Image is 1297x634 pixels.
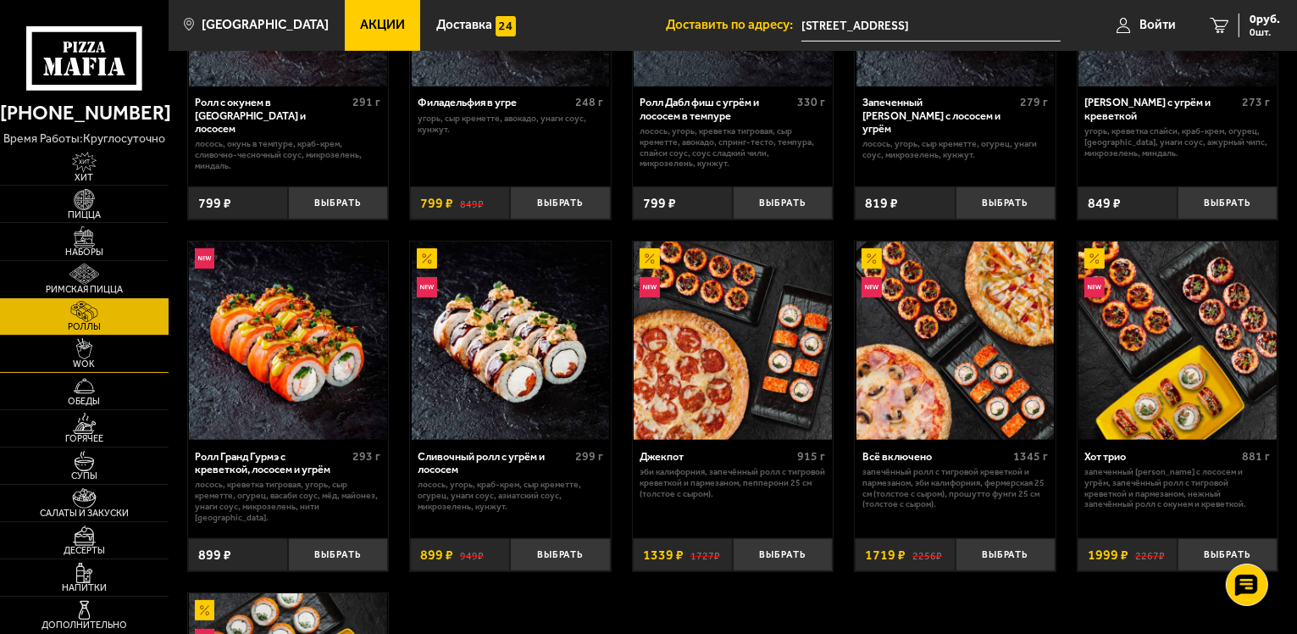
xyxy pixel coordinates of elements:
p: лосось, угорь, краб-крем, Сыр креметте, огурец, унаги соус, азиатский соус, микрозелень, кунжут. [418,480,603,512]
span: 1719 ₽ [865,548,906,562]
p: угорь, креветка спайси, краб-крем, огурец, [GEOGRAPHIC_DATA], унаги соус, ажурный чипс, микрозеле... [1084,126,1270,158]
img: Акционный [862,248,882,269]
a: АкционныйНовинкаСливочный ролл с угрём и лососем [410,242,611,440]
p: Запеченный [PERSON_NAME] с лососем и угрём, Запечённый ролл с тигровой креветкой и пармезаном, Не... [1084,467,1270,510]
button: Выбрать [510,186,610,220]
p: лосось, окунь в темпуре, краб-крем, сливочно-чесночный соус, микрозелень, миндаль. [195,139,380,171]
s: 849 ₽ [460,197,484,210]
p: Запечённый ролл с тигровой креветкой и пармезаном, Эби Калифорния, Фермерская 25 см (толстое с сы... [862,467,1048,510]
s: 2256 ₽ [912,548,942,562]
span: 915 г [798,449,826,464]
span: Мурманская область, Оленегорск, проспект Ветеранов, 20 [801,10,1061,42]
span: Доставка [436,19,492,31]
div: Хот трио [1084,450,1238,463]
img: Новинка [1084,277,1105,298]
a: АкционныйНовинкаВсё включено [855,242,1056,440]
img: Новинка [640,277,660,298]
span: 330 г [798,95,826,109]
span: 273 г [1243,95,1271,109]
button: Выбрать [288,538,388,571]
span: 819 ₽ [865,197,898,210]
span: Доставить по адресу: [666,19,801,31]
span: 248 г [575,95,603,109]
span: 881 г [1243,449,1271,464]
img: Новинка [862,277,882,298]
span: 799 ₽ [643,197,676,210]
img: Джекпот [634,242,832,440]
s: 949 ₽ [460,548,484,562]
span: 0 руб. [1250,14,1280,25]
span: Акции [360,19,405,31]
span: 293 г [352,449,380,464]
div: Ролл Дабл фиш с угрём и лососем в темпуре [640,96,793,122]
img: Сливочный ролл с угрём и лососем [412,242,610,440]
img: Новинка [195,248,215,269]
input: Ваш адрес доставки [801,10,1061,42]
div: Ролл Гранд Гурмэ с креветкой, лососем и угрём [195,450,348,476]
button: Выбрать [1178,186,1278,220]
button: Выбрать [733,186,833,220]
button: Выбрать [733,538,833,571]
p: лосось, угорь, креветка тигровая, Сыр креметте, авокадо, спринг-тесто, темпура, спайси соус, соус... [640,126,825,170]
img: Акционный [640,248,660,269]
img: Акционный [195,600,215,620]
s: 2267 ₽ [1135,548,1165,562]
p: угорь, Сыр креметте, авокадо, унаги соус, кунжут. [418,114,603,136]
img: Новинка [417,277,437,298]
button: Выбрать [510,538,610,571]
span: 1345 г [1013,449,1048,464]
button: Выбрать [288,186,388,220]
a: НовинкаРолл Гранд Гурмэ с креветкой, лососем и угрём [188,242,389,440]
span: 899 ₽ [198,548,231,562]
button: Выбрать [956,538,1056,571]
span: 849 ₽ [1088,197,1121,210]
div: Ролл с окунем в [GEOGRAPHIC_DATA] и лососем [195,96,348,135]
p: Эби Калифорния, Запечённый ролл с тигровой креветкой и пармезаном, Пепперони 25 см (толстое с сыр... [640,467,825,499]
div: Запеченный [PERSON_NAME] с лососем и угрём [862,96,1016,135]
div: [PERSON_NAME] с угрём и креветкой [1084,96,1238,122]
s: 1727 ₽ [690,548,720,562]
span: 299 г [575,449,603,464]
span: 279 г [1020,95,1048,109]
p: лосось, угорь, Сыр креметте, огурец, унаги соус, микрозелень, кунжут. [862,139,1048,161]
p: лосось, креветка тигровая, угорь, Сыр креметте, огурец, васаби соус, мёд, майонез, унаги соус, ми... [195,480,380,523]
button: Выбрать [956,186,1056,220]
button: Выбрать [1178,538,1278,571]
span: 799 ₽ [420,197,453,210]
span: 799 ₽ [198,197,231,210]
div: Сливочный ролл с угрём и лососем [418,450,571,476]
a: АкционныйНовинкаДжекпот [633,242,834,440]
img: Акционный [417,248,437,269]
img: Всё включено [856,242,1055,440]
div: Филадельфия в угре [418,96,571,108]
img: Ролл Гранд Гурмэ с креветкой, лососем и угрём [189,242,387,440]
span: Войти [1139,19,1176,31]
span: 1339 ₽ [643,548,684,562]
img: 15daf4d41897b9f0e9f617042186c801.svg [496,16,516,36]
span: 291 г [352,95,380,109]
span: 899 ₽ [420,548,453,562]
a: АкционныйНовинкаХот трио [1078,242,1278,440]
span: 1999 ₽ [1088,548,1128,562]
span: [GEOGRAPHIC_DATA] [202,19,329,31]
div: Всё включено [862,450,1009,463]
span: 0 шт. [1250,27,1280,37]
img: Хот трио [1078,242,1277,440]
img: Акционный [1084,248,1105,269]
div: Джекпот [640,450,793,463]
